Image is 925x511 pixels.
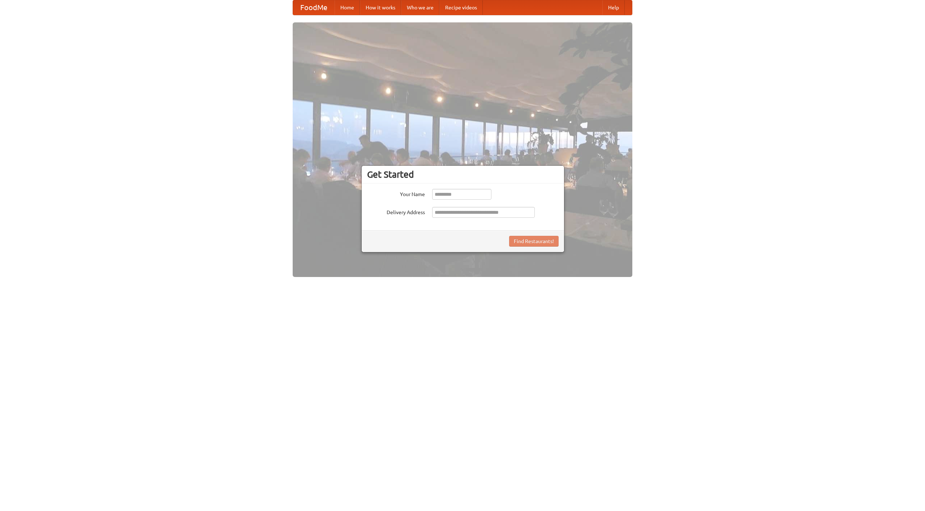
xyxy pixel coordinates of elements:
button: Find Restaurants! [509,236,559,247]
a: Who we are [401,0,439,15]
h3: Get Started [367,169,559,180]
a: Help [602,0,625,15]
a: FoodMe [293,0,335,15]
label: Delivery Address [367,207,425,216]
a: Recipe videos [439,0,483,15]
label: Your Name [367,189,425,198]
a: How it works [360,0,401,15]
a: Home [335,0,360,15]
